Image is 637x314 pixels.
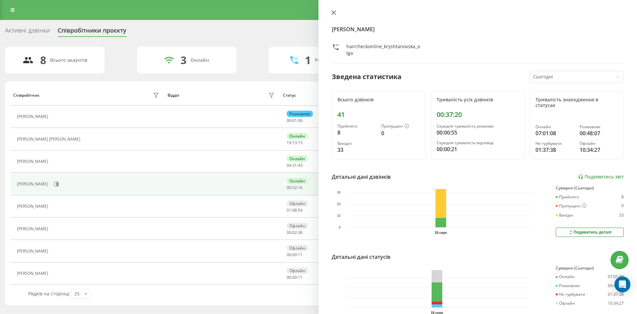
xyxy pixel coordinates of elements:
span: 00 [287,274,291,280]
div: Сумарно (Сьогодні) [556,186,624,190]
div: 00:00:21 [437,145,519,153]
div: [PERSON_NAME] [17,271,50,276]
span: 00 [287,185,291,190]
div: [PERSON_NAME] [17,227,50,231]
span: 00 [287,118,291,123]
div: 00:00:55 [437,129,519,137]
div: Розмовляє [580,125,618,129]
div: Офлайн [287,267,308,274]
div: 33 [337,146,376,154]
span: 19 [287,140,291,146]
span: 08 [292,207,297,213]
button: Подивитись деталі [556,228,624,237]
div: [PERSON_NAME] [17,204,50,209]
span: 01 [287,207,291,213]
div: Відділ [168,93,179,98]
div: Прийнято [337,124,376,129]
text: 10 [337,214,341,218]
div: 0 [381,129,420,137]
div: 07:01:08 [535,129,574,137]
div: Розмовляють [315,57,347,63]
div: : : [287,163,303,168]
span: 00 [287,252,291,258]
div: [PERSON_NAME] [PERSON_NAME] [17,137,82,142]
text: 20 [337,202,341,206]
div: Статус [283,93,296,98]
span: 15 [298,140,303,146]
div: Всього дзвінків [337,97,420,103]
div: Вихідні [337,141,376,146]
div: : : [287,275,303,280]
div: 10:34:27 [608,301,624,306]
span: 01 [292,118,297,123]
div: : : [287,185,303,190]
span: 16 [298,185,303,190]
span: 13 [292,140,297,146]
div: : : [287,141,303,145]
span: 31 [292,162,297,168]
div: 33 [619,213,624,218]
span: 52 [292,185,297,190]
div: Співробітники проєкту [58,27,126,37]
span: 04 [287,162,291,168]
div: Тривалість знаходження в статусах [535,97,618,108]
div: 1 [305,54,311,66]
div: Open Intercom Messenger [614,276,630,292]
div: Активні дзвінки [5,27,50,37]
div: 3 [180,54,186,66]
span: 54 [298,207,303,213]
div: Середня тривалість відповіді [437,141,519,145]
h4: [PERSON_NAME] [332,25,624,33]
span: 43 [298,162,303,168]
div: Вихідні [556,213,573,218]
div: Сумарно (Сьогодні) [556,266,624,270]
span: 11 [298,274,303,280]
div: Прийнято [556,195,579,199]
text: 19 серп [435,231,447,235]
div: Онлайн [190,57,209,63]
div: [PERSON_NAME] [17,159,50,164]
div: Співробітник [13,93,39,98]
div: [PERSON_NAME] [17,114,50,119]
div: Офлайн [287,223,308,229]
div: : : [287,253,303,257]
div: Пропущені [381,124,420,129]
div: Онлайн [287,178,308,184]
div: Офлайн [580,141,618,146]
div: 01:37:38 [608,292,624,297]
span: 02 [292,230,297,235]
div: Онлайн [556,274,575,279]
div: 0 [621,203,624,209]
div: Онлайн [287,156,308,162]
div: : : [287,208,303,213]
div: Детальні дані дзвінків [332,173,391,181]
span: 11 [298,252,303,258]
span: 06 [298,118,303,123]
span: 00 [287,230,291,235]
div: 25 [74,290,80,297]
div: Всього акаунтів [50,57,87,63]
div: 8 [337,129,376,137]
div: 00:48:07 [608,283,624,288]
div: : : [287,230,303,235]
div: 00:37:20 [437,111,519,119]
div: 10:34:27 [580,146,618,154]
div: Тривалість усіх дзвінків [437,97,519,103]
div: Розмовляє [556,283,580,288]
text: 30 [337,191,341,194]
div: 8 [40,54,46,66]
span: 00 [292,252,297,258]
div: 00:48:07 [580,129,618,137]
div: Онлайн [287,133,308,139]
div: Онлайн [535,125,574,129]
div: Офлайн [556,301,575,306]
div: Середня тривалість розмови [437,124,519,129]
span: Рядків на сторінці [28,290,70,297]
div: Пропущені [556,203,587,209]
div: Детальні дані статусів [332,253,390,261]
span: 36 [298,230,303,235]
div: : : [287,118,303,123]
div: 01:37:38 [535,146,574,154]
div: [PERSON_NAME] [17,182,50,186]
div: 8 [621,195,624,199]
